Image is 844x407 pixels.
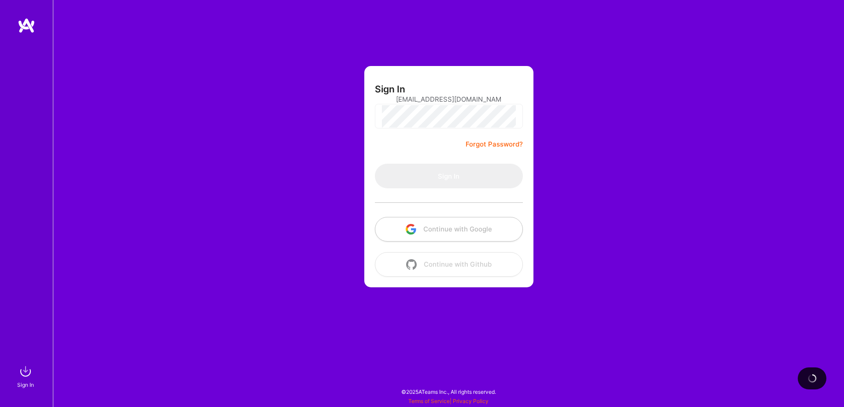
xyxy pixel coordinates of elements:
[19,363,34,389] a: sign inSign In
[53,381,844,403] div: © 2025 ATeams Inc., All rights reserved.
[466,139,523,150] a: Forgot Password?
[17,363,34,380] img: sign in
[396,88,502,110] input: Email...
[375,164,523,188] button: Sign In
[808,374,817,383] img: loading
[406,259,417,270] img: icon
[408,398,489,404] span: |
[453,398,489,404] a: Privacy Policy
[408,398,450,404] a: Terms of Service
[375,217,523,242] button: Continue with Google
[18,18,35,33] img: logo
[17,380,34,389] div: Sign In
[406,224,416,235] img: icon
[375,84,405,95] h3: Sign In
[375,252,523,277] button: Continue with Github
